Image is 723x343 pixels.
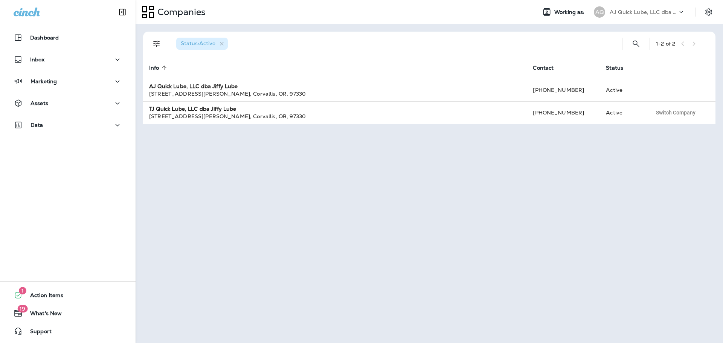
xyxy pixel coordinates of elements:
button: Support [8,324,128,339]
span: 19 [17,305,27,313]
button: Data [8,117,128,133]
td: [PHONE_NUMBER] [527,79,600,101]
button: Search Companies [628,36,644,51]
span: Switch Company [656,110,696,115]
td: Active [600,79,646,101]
strong: AJ Quick Lube, LLC dba Jiffy Lube [149,83,238,90]
span: Working as: [554,9,586,15]
span: Contact [533,64,563,71]
td: Active [600,101,646,124]
div: 1 - 2 of 2 [656,41,675,47]
span: 1 [19,287,26,294]
span: Status [606,65,623,71]
span: Info [149,65,159,71]
button: Switch Company [652,107,700,118]
button: Settings [702,5,715,19]
strong: TJ Quick Lube, LLC dba Jiffy Lube [149,105,236,112]
div: [STREET_ADDRESS][PERSON_NAME] , Corvallis , OR , 97330 [149,113,521,120]
span: Status [606,64,633,71]
button: Inbox [8,52,128,67]
p: Data [31,122,43,128]
div: Status:Active [176,38,228,50]
span: Support [23,328,52,337]
button: Filters [149,36,164,51]
p: Dashboard [30,35,59,41]
p: Inbox [30,56,44,63]
button: Collapse Sidebar [112,5,133,20]
div: AQ [594,6,605,18]
p: Marketing [31,78,57,84]
button: 1Action Items [8,288,128,303]
button: Marketing [8,74,128,89]
span: Contact [533,65,554,71]
div: [STREET_ADDRESS][PERSON_NAME] , Corvallis , OR , 97330 [149,90,521,98]
td: [PHONE_NUMBER] [527,101,600,124]
p: Companies [154,6,206,18]
span: Action Items [23,292,63,301]
button: 19What's New [8,306,128,321]
button: Dashboard [8,30,128,45]
p: Assets [31,100,48,106]
span: What's New [23,310,62,319]
span: Status : Active [181,40,215,47]
p: AJ Quick Lube, LLC dba Jiffy Lube [610,9,677,15]
button: Assets [8,96,128,111]
span: Info [149,64,169,71]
